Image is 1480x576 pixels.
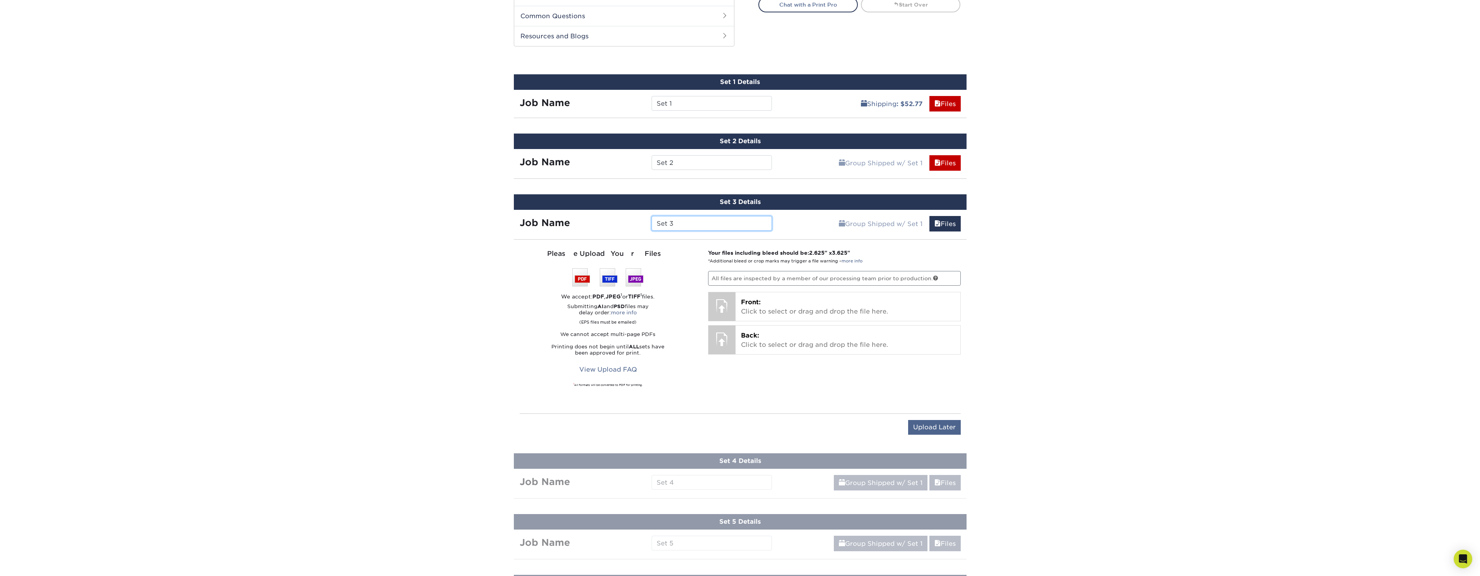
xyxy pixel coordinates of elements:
input: Enter a job name [652,216,772,231]
p: We cannot accept multi-page PDFs [520,331,697,338]
img: We accept: PSD, TIFF, or JPEG (JPG) [572,268,643,286]
span: files [934,100,941,108]
strong: Job Name [520,97,570,108]
a: Files [929,96,961,111]
p: Printing does not begin until sets have been approved for print. [520,344,697,356]
h2: Common Questions [514,6,734,26]
a: Files [929,216,961,231]
a: View Upload FAQ [574,362,642,377]
a: Group Shipped w/ Set 1 [834,155,927,171]
span: shipping [839,479,845,487]
div: Set 2 Details [514,134,967,149]
strong: AI [597,303,604,309]
span: 2.625 [809,250,825,256]
a: more info [611,310,637,315]
a: Group Shipped w/ Set 1 [834,475,927,490]
b: : $52.77 [897,100,922,108]
span: Front: [741,298,761,306]
span: Back: [741,332,759,339]
strong: Your files including bleed should be: " x " [708,250,850,256]
input: Enter a job name [652,96,772,111]
div: We accept: , or files. [520,293,697,300]
p: Submitting and files may delay order: [520,303,697,325]
strong: PSD [614,303,625,309]
p: All files are inspected by a member of our processing team prior to production. [708,271,961,286]
a: more info [842,259,862,264]
strong: Job Name [520,217,570,228]
span: shipping [839,159,845,167]
strong: Job Name [520,156,570,168]
a: Files [929,155,961,171]
span: files [934,540,941,547]
span: shipping [861,100,867,108]
strong: TIFF [628,293,640,300]
strong: JPEG [606,293,621,300]
div: Open Intercom Messenger [1454,550,1472,568]
a: Group Shipped w/ Set 1 [834,216,927,231]
span: shipping [839,540,845,547]
p: Click to select or drag and drop the file here. [741,331,955,350]
p: Click to select or drag and drop the file here. [741,298,955,316]
input: Enter a job name [652,155,772,170]
div: Set 3 Details [514,194,967,210]
span: 3.625 [832,250,847,256]
div: Set 1 Details [514,74,967,90]
div: Please Upload Your Files [520,249,697,259]
span: shipping [839,220,845,228]
span: files [934,159,941,167]
a: Shipping: $52.77 [856,96,927,111]
input: Upload Later [908,420,961,435]
h2: Resources and Blogs [514,26,734,46]
span: files [934,479,941,487]
small: (EPS files must be emailed) [579,316,636,325]
sup: 1 [573,383,574,385]
small: *Additional bleed or crop marks may trigger a file warning – [708,259,862,264]
strong: PDF [592,293,604,300]
strong: ALL [629,344,639,350]
a: Files [929,536,961,551]
a: Files [929,475,961,490]
sup: 1 [621,292,622,297]
span: files [934,220,941,228]
sup: 1 [640,292,642,297]
a: Group Shipped w/ Set 1 [834,536,927,551]
div: All formats will be converted to PDF for printing. [520,383,697,387]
